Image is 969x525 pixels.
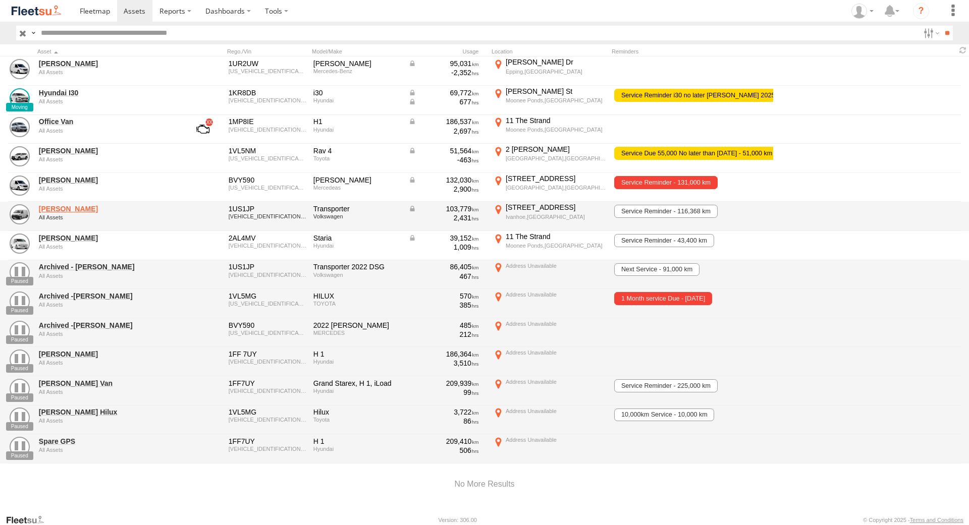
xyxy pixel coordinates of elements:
div: Data from Vehicle CANbus [408,234,479,243]
a: Archived -[PERSON_NAME] [39,321,177,330]
div: H 1 [313,349,401,359]
div: KMFWBX7KLFU742548 [229,388,306,394]
div: TOYOTA [313,301,401,307]
div: 99 [408,388,479,397]
a: [PERSON_NAME] Van [39,379,177,388]
div: Rego./Vin [227,48,308,55]
div: KMHH551CVJU022444 [229,97,306,103]
div: 2,900 [408,185,479,194]
a: View Asset Details [10,437,30,457]
div: HILUX [313,291,401,301]
div: © Copyright 2025 - [863,517,963,523]
label: Search Filter Options [920,26,941,40]
div: 212 [408,330,479,339]
div: MERCEDES [313,330,401,336]
div: Transporter [313,204,401,213]
label: Click to View Current Location [492,319,608,346]
a: View Asset Details [10,176,30,196]
div: undefined [39,214,177,220]
div: 209,939 [408,379,479,388]
div: H1 [313,117,401,126]
div: Data from Vehicle CANbus [408,97,479,106]
span: 1 Month service Due - 22/04/2022 [614,292,712,305]
div: Usage [407,48,488,55]
div: Data from Vehicle CANbus [408,176,479,185]
div: 506 [408,446,479,455]
div: 86,405 [408,262,479,271]
div: 1UR2UW [229,59,306,68]
div: 2AL4MV [229,234,306,243]
div: undefined [39,244,177,250]
div: Grand Starex, H 1, iLoad [313,379,401,388]
a: View Asset with Fault/s [184,117,222,141]
a: View Asset Details [10,349,30,370]
a: View Asset Details [10,407,30,428]
div: 1VL5MG [229,291,306,301]
div: 86 [408,417,479,426]
div: Data from Vehicle CANbus [408,146,479,155]
div: 209,410 [408,437,479,446]
div: KMHH551CVJU022444 [229,417,306,423]
div: [GEOGRAPHIC_DATA],[GEOGRAPHIC_DATA] [506,155,606,162]
div: 186,364 [408,349,479,359]
div: 1KR8DB [229,88,306,97]
div: 467 [408,272,479,281]
div: undefined [39,156,177,162]
div: [STREET_ADDRESS] [506,174,606,183]
div: 11 The Strand [506,232,606,241]
div: WV1ZZZ7HZNH026619 [229,272,306,278]
label: Click to View Current Location [492,290,608,317]
div: Rav 4 [313,146,401,155]
div: undefined [39,186,177,192]
div: Mercedeas [313,185,401,191]
div: Toyota [313,417,401,423]
div: Hyundai [313,97,401,103]
div: Moonee Ponds,[GEOGRAPHIC_DATA] [506,126,606,133]
div: 485 [408,321,479,330]
div: undefined [39,447,177,453]
div: undefined [39,331,177,337]
span: Service Reminder - 225,000 km [614,379,717,392]
div: 11 The Strand [506,116,606,125]
div: -463 [408,155,479,164]
div: undefined [39,302,177,308]
a: [PERSON_NAME] [39,146,177,155]
span: Next Service - 91,000 km [614,263,699,276]
div: [PERSON_NAME] Dr [506,57,606,67]
div: 1US1JP [229,262,306,271]
div: Transporter 2022 DSG [313,262,401,271]
div: 3,510 [408,359,479,368]
div: 2,697 [408,127,479,136]
label: Click to View Current Location [492,261,608,288]
a: Terms and Conditions [910,517,963,523]
div: Moonee Ponds,[GEOGRAPHIC_DATA] [506,97,606,104]
a: Office Van [39,117,177,126]
div: undefined [39,98,177,104]
div: Hyundai [313,359,401,365]
a: [PERSON_NAME] [39,59,177,68]
div: Vito [313,59,401,68]
a: [PERSON_NAME] [39,349,177,359]
div: W1V44760323945138 [229,330,306,336]
div: W1V44760323897685 [229,68,306,74]
div: Data from Vehicle CANbus [408,88,479,97]
div: 2 [PERSON_NAME] [506,145,606,154]
label: Click to View Current Location [492,57,608,85]
div: -2,352 [408,68,479,77]
div: [STREET_ADDRESS] [506,203,606,212]
label: Click to View Current Location [492,174,608,201]
a: [PERSON_NAME] [39,176,177,185]
a: Hyundai I30 [39,88,177,97]
div: [GEOGRAPHIC_DATA],[GEOGRAPHIC_DATA] [506,184,606,191]
span: Service Reminder - 116,368 km [614,205,717,218]
span: Service Reminder - 43,400 km [614,234,714,247]
div: Hyundai [313,446,401,452]
div: 1FF7UY [229,379,306,388]
div: KMFWBX7KLJU979479 [229,127,306,133]
div: 1FF 7UY [229,349,306,359]
span: Service Due 55,000 No later than Nov 2025 - 51,000 km [614,147,779,160]
div: 2,431 [408,213,479,222]
div: Peter Edwardes [848,4,877,19]
a: View Asset Details [10,204,30,224]
div: i30 [313,88,401,97]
